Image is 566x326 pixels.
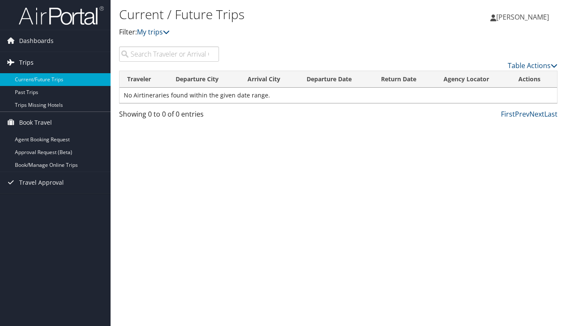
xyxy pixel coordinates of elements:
th: Departure Date: activate to sort column descending [299,71,373,88]
a: My trips [137,27,170,37]
h1: Current / Future Trips [119,6,411,23]
a: [PERSON_NAME] [490,4,557,30]
th: Traveler: activate to sort column ascending [119,71,168,88]
img: airportal-logo.png [19,6,104,26]
input: Search Traveler or Arrival City [119,46,219,62]
div: Showing 0 to 0 of 0 entries [119,109,219,123]
span: Dashboards [19,30,54,51]
th: Actions [511,71,557,88]
span: Trips [19,52,34,73]
a: Next [529,109,544,119]
th: Departure City: activate to sort column ascending [168,71,240,88]
span: [PERSON_NAME] [496,12,549,22]
a: Prev [515,109,529,119]
span: Book Travel [19,112,52,133]
th: Agency Locator: activate to sort column ascending [436,71,511,88]
span: Travel Approval [19,172,64,193]
a: First [501,109,515,119]
th: Return Date: activate to sort column ascending [373,71,436,88]
th: Arrival City: activate to sort column ascending [240,71,299,88]
p: Filter: [119,27,411,38]
a: Last [544,109,557,119]
a: Table Actions [508,61,557,70]
td: No Airtineraries found within the given date range. [119,88,557,103]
